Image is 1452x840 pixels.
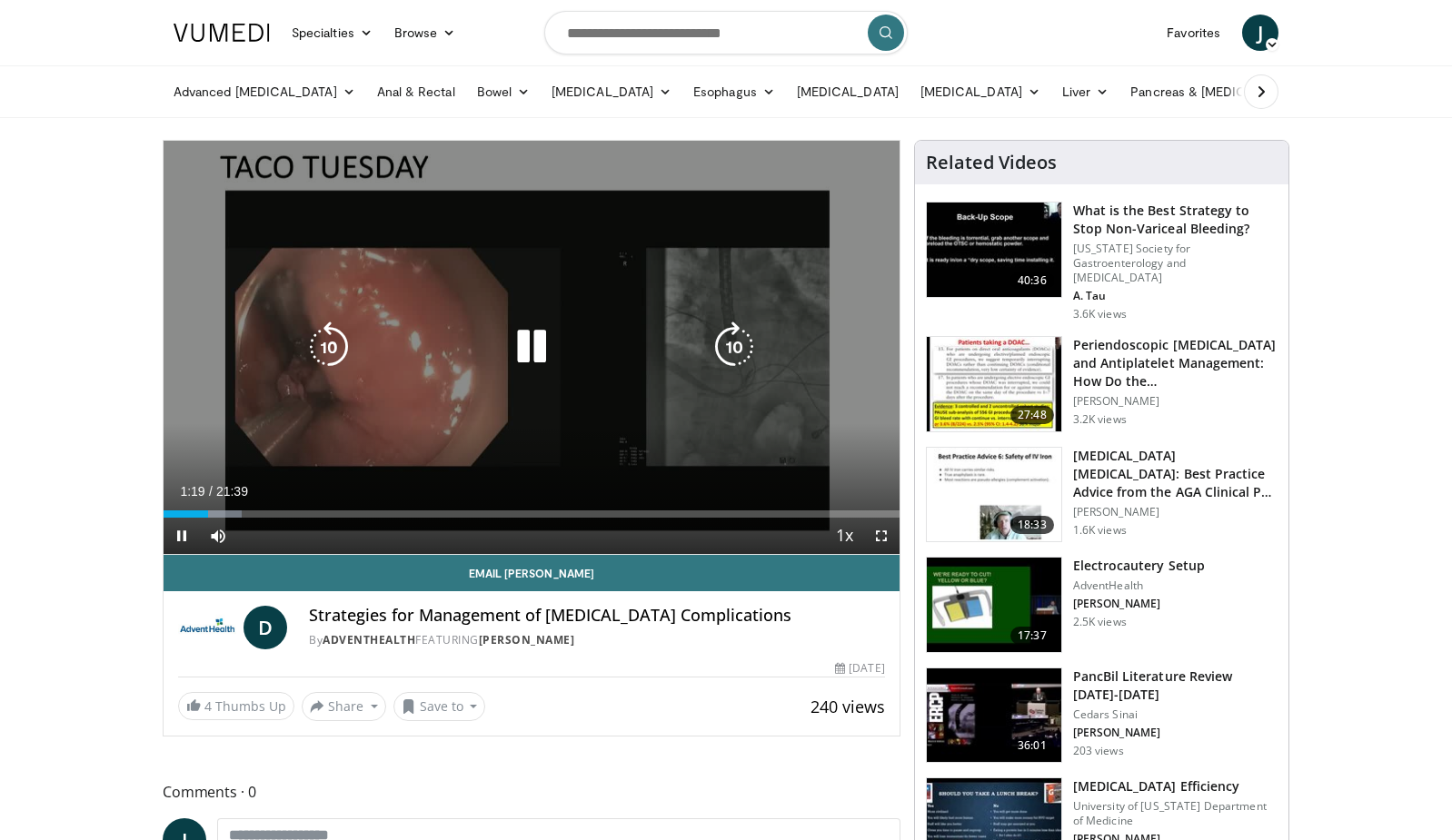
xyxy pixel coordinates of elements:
p: [PERSON_NAME] [1073,726,1278,740]
a: Specialties [281,15,383,51]
span: Comments 0 [163,780,900,804]
a: 18:33 [MEDICAL_DATA] [MEDICAL_DATA]: Best Practice Advice from the AGA Clinical P… [PERSON_NAME] ... [926,447,1278,543]
p: Cedars Sinai [1073,707,1278,722]
p: University of [US_STATE] Department of Medicine [1073,799,1278,828]
input: Search topics, interventions [544,11,908,54]
p: 3.2K views [1073,412,1127,427]
a: Browse [383,15,467,51]
span: 4 [204,697,212,715]
a: Esophagus [682,74,786,110]
a: [MEDICAL_DATA] [786,74,910,110]
button: Playback Rate [827,518,863,554]
span: 18:33 [1010,516,1054,534]
button: Mute [200,518,236,554]
h3: PancBil Literature Review [DATE]-[DATE] [1073,667,1278,704]
a: Pancreas & [MEDICAL_DATA] [1119,74,1332,110]
a: 40:36 What is the Best Strategy to Stop Non-Variceal Bleeding? [US_STATE] Society for Gastroenter... [926,202,1278,321]
h4: Strategies for Management of [MEDICAL_DATA] Complications [309,606,885,626]
img: d1653e00-2c8d-43f1-b9d7-3bc1bf0d4299.150x105_q85_crop-smart_upscale.jpg [927,448,1061,542]
button: Save to [393,692,486,721]
span: 40:36 [1010,272,1054,290]
div: By FEATURING [309,632,885,648]
a: [MEDICAL_DATA] [541,74,682,110]
video-js: Video Player [164,141,900,555]
p: [US_STATE] Society for Gastroenterology and [MEDICAL_DATA] [1073,242,1278,285]
div: [DATE] [835,660,884,677]
img: e6626c8c-8213-4553-a5ed-5161c846d23b.150x105_q85_crop-smart_upscale.jpg [927,203,1061,297]
span: / [209,484,213,499]
p: AdventHealth [1073,578,1205,593]
h3: [MEDICAL_DATA] [MEDICAL_DATA]: Best Practice Advice from the AGA Clinical P… [1073,447,1278,501]
h3: Electrocautery Setup [1073,557,1205,575]
h3: What is the Best Strategy to Stop Non-Variceal Bleeding? [1073,202,1278,238]
img: AdventHealth [178,606,236,649]
img: 300b4142-32f1-4c4e-b4f8-1c599c7c7731.150x105_q85_crop-smart_upscale.jpg [927,337,1061,431]
a: Bowel [466,74,541,110]
a: 36:01 PancBil Literature Review [DATE]-[DATE] Cedars Sinai [PERSON_NAME] 203 views [926,667,1278,764]
h3: Periendoscopic [MEDICAL_DATA] and Antiplatelet Management: How Do the… [1073,336,1278,390]
img: VuMedi Logo [174,24,270,42]
span: 240 views [811,696,885,717]
a: 17:37 Electrocautery Setup AdventHealth [PERSON_NAME] 2.5K views [926,557,1278,653]
a: Liver [1051,74,1119,110]
button: Share [302,692,386,721]
a: Anal & Rectal [366,74,466,110]
button: Pause [164,518,200,554]
span: 36:01 [1010,736,1054,755]
a: D [244,606,287,649]
p: 2.5K views [1073,615,1127,629]
p: 3.6K views [1073,307,1127,321]
p: 1.6K views [1073,523,1127,538]
a: Advanced [MEDICAL_DATA] [163,74,366,110]
p: A. Tau [1073,289,1278,303]
h4: Related Videos [926,152,1057,173]
button: Fullscreen [863,518,900,554]
p: 203 views [1073,744,1124,758]
a: J [1242,15,1278,51]
p: [PERSON_NAME] [1073,597,1205,611]
img: bff362bc-c692-4ed2-be48-1c1ba6f20df1.150x105_q85_crop-smart_upscale.jpg [927,668,1061,763]
div: Progress Bar [164,510,900,518]
h3: [MEDICAL_DATA] Efficiency [1073,777,1278,796]
span: 1:19 [180,484,204,499]
a: [MEDICAL_DATA] [910,74,1051,110]
a: 4 Thumbs Up [178,692,294,720]
a: AdventHealth [323,632,415,647]
span: 21:39 [216,484,248,499]
a: Email [PERSON_NAME] [164,555,900,591]
p: [PERSON_NAME] [1073,394,1278,409]
span: 17:37 [1010,627,1054,645]
a: 27:48 Periendoscopic [MEDICAL_DATA] and Antiplatelet Management: How Do the… [PERSON_NAME] 3.2K v... [926,336,1278,432]
p: [PERSON_NAME] [1073,505,1278,519]
img: fad971be-1e1b-4bee-8d31-3c0c22ccf592.150x105_q85_crop-smart_upscale.jpg [927,558,1061,652]
a: Favorites [1156,15,1231,51]
a: [PERSON_NAME] [479,632,575,647]
span: 27:48 [1010,406,1054,424]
